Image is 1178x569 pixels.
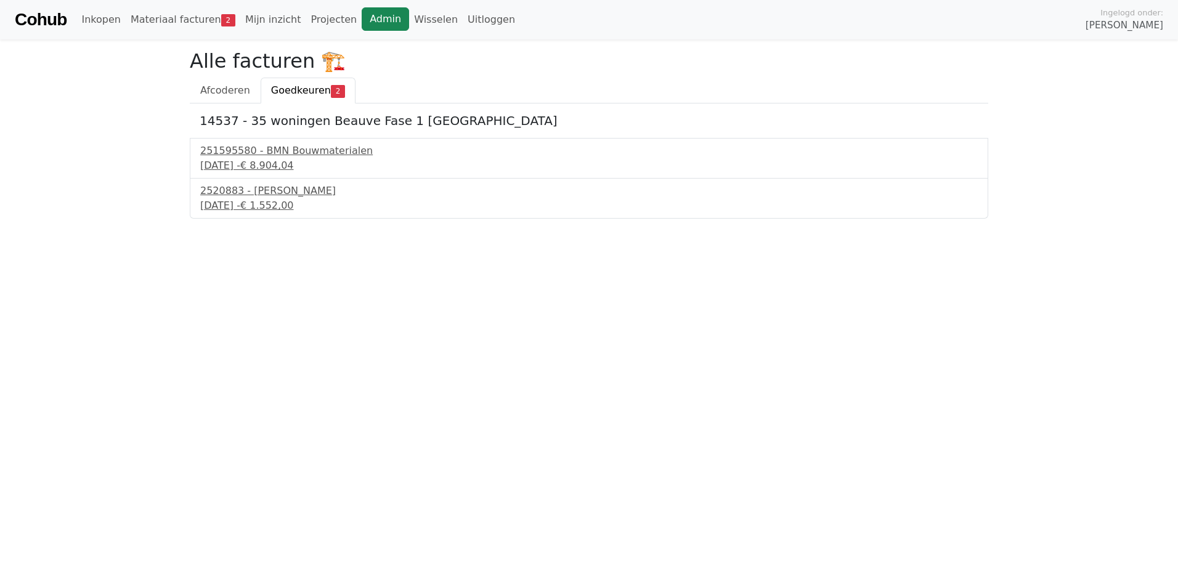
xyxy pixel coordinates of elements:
a: Projecten [306,7,362,32]
span: € 8.904,04 [240,159,294,171]
a: 2520883 - [PERSON_NAME][DATE] -€ 1.552,00 [200,184,978,213]
a: Mijn inzicht [240,7,306,32]
span: € 1.552,00 [240,200,294,211]
span: 2 [221,14,235,26]
div: 251595580 - BMN Bouwmaterialen [200,143,978,158]
a: Inkopen [76,7,125,32]
a: Uitloggen [463,7,520,32]
div: 2520883 - [PERSON_NAME] [200,184,978,198]
a: Wisselen [409,7,463,32]
h2: Alle facturen 🏗️ [190,49,988,73]
span: 2 [331,85,345,97]
span: Goedkeuren [271,84,331,96]
a: Goedkeuren2 [261,78,355,103]
a: Admin [362,7,409,31]
a: 251595580 - BMN Bouwmaterialen[DATE] -€ 8.904,04 [200,143,978,173]
span: Ingelogd onder: [1100,7,1163,18]
h5: 14537 - 35 woningen Beauve Fase 1 [GEOGRAPHIC_DATA] [200,113,978,128]
div: [DATE] - [200,198,978,213]
a: Cohub [15,5,67,34]
div: [DATE] - [200,158,978,173]
a: Afcoderen [190,78,261,103]
span: Afcoderen [200,84,250,96]
a: Materiaal facturen2 [126,7,240,32]
span: [PERSON_NAME] [1086,18,1163,33]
